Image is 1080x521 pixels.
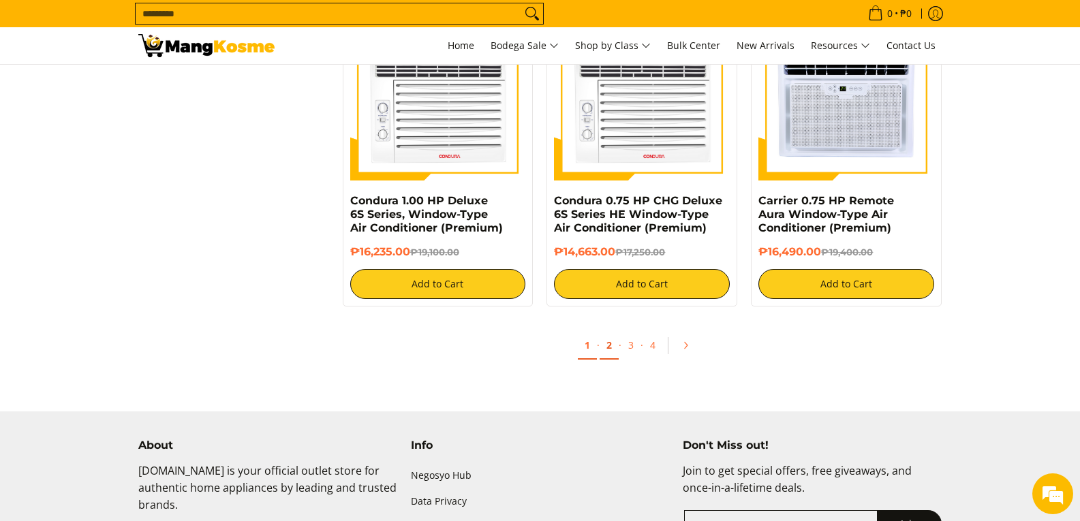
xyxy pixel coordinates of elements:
[758,269,934,299] button: Add to Cart
[411,489,670,515] a: Data Privacy
[448,39,474,52] span: Home
[886,39,936,52] span: Contact Us
[821,247,873,257] del: ₱19,400.00
[660,27,727,64] a: Bulk Center
[554,269,730,299] button: Add to Cart
[350,245,526,259] h6: ₱16,235.00
[864,6,916,21] span: •
[491,37,559,54] span: Bodega Sale
[288,27,942,64] nav: Main Menu
[880,27,942,64] a: Contact Us
[597,338,600,351] span: ·
[737,39,794,52] span: New Arrivals
[643,332,662,358] a: 4
[568,27,658,64] a: Shop by Class
[554,5,730,180] img: Condura 0.75 HP CHG Deluxe 6S Series HE Window-Type Air Conditioner (Premium)
[138,439,397,452] h4: About
[600,332,619,360] a: 2
[410,247,459,257] del: ₱19,100.00
[350,194,503,234] a: Condura 1.00 HP Deluxe 6S Series, Window-Type Air Conditioner (Premium)
[758,194,894,234] a: Carrier 0.75 HP Remote Aura Window-Type Air Conditioner (Premium)
[578,332,597,360] a: 1
[667,39,720,52] span: Bulk Center
[641,338,643,351] span: ·
[683,462,942,510] p: Join to get special offers, free giveaways, and once-in-a-lifetime deals.
[885,9,895,18] span: 0
[615,247,665,257] del: ₱17,250.00
[811,37,870,54] span: Resources
[350,269,526,299] button: Add to Cart
[621,332,641,358] a: 3
[521,3,543,24] button: Search
[554,194,722,234] a: Condura 0.75 HP CHG Deluxe 6S Series HE Window-Type Air Conditioner (Premium)
[758,245,934,259] h6: ₱16,490.00
[575,37,651,54] span: Shop by Class
[350,5,526,180] img: Condura 1.00 HP Deluxe 6S Series, Window-Type Air Conditioner (Premium)
[898,9,914,18] span: ₱0
[411,462,670,488] a: Negosyo Hub
[554,245,730,259] h6: ₱14,663.00
[484,27,566,64] a: Bodega Sale
[619,338,621,351] span: ·
[730,27,801,64] a: New Arrivals
[336,327,949,370] ul: Pagination
[138,34,275,57] img: Premium Deals: Best Premium Home Appliances Sale l Mang Kosme
[683,439,942,452] h4: Don't Miss out!
[441,27,481,64] a: Home
[804,27,877,64] a: Resources
[411,439,670,452] h4: Info
[758,5,934,180] img: Carrier 0.75 HP Remote Aura Window-Type Air Conditioner (Premium)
